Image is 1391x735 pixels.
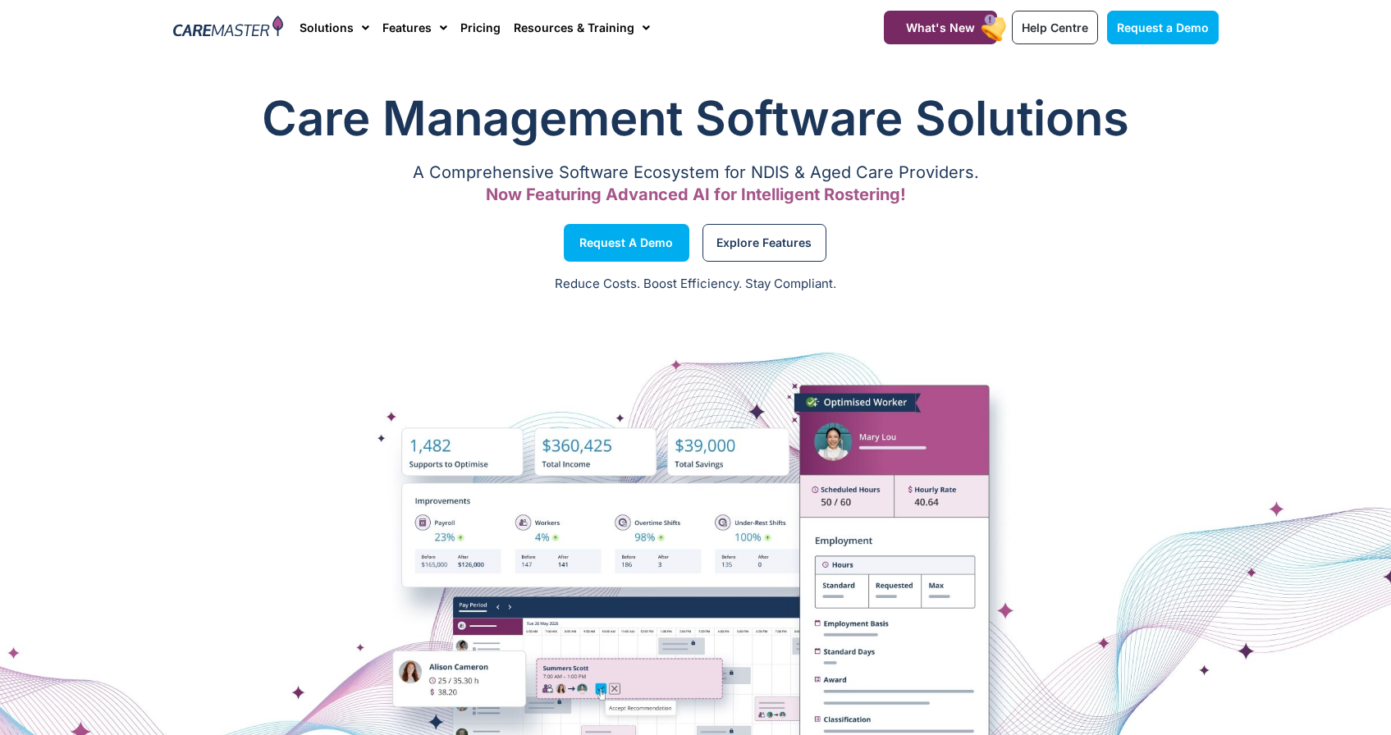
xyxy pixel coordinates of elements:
[1107,11,1219,44] a: Request a Demo
[173,85,1219,151] h1: Care Management Software Solutions
[884,11,997,44] a: What's New
[486,185,906,204] span: Now Featuring Advanced AI for Intelligent Rostering!
[10,275,1381,294] p: Reduce Costs. Boost Efficiency. Stay Compliant.
[716,239,812,247] span: Explore Features
[1012,11,1098,44] a: Help Centre
[1022,21,1088,34] span: Help Centre
[702,224,826,262] a: Explore Features
[564,224,689,262] a: Request a Demo
[173,167,1219,178] p: A Comprehensive Software Ecosystem for NDIS & Aged Care Providers.
[579,239,673,247] span: Request a Demo
[1117,21,1209,34] span: Request a Demo
[906,21,975,34] span: What's New
[173,16,284,40] img: CareMaster Logo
